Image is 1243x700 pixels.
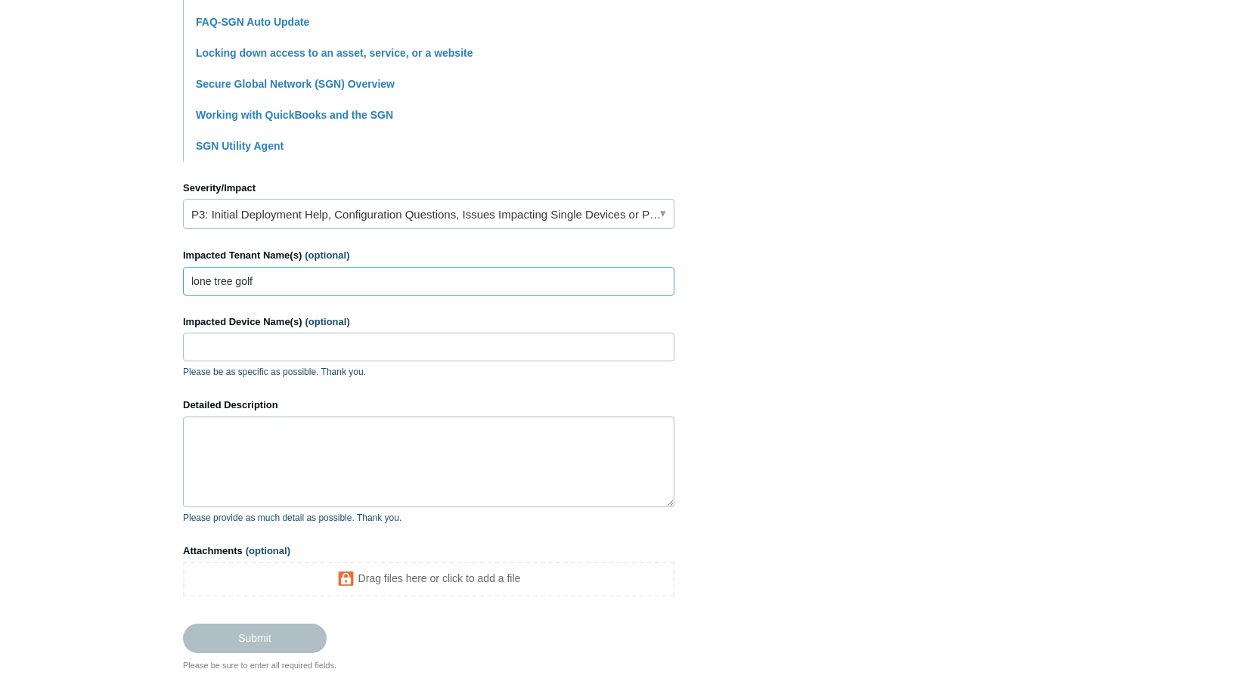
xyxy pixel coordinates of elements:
[183,544,674,559] label: Attachments
[246,545,290,556] span: (optional)
[305,316,350,327] span: (optional)
[183,248,674,263] label: Impacted Tenant Name(s)
[183,314,674,330] label: Impacted Device Name(s)
[196,109,393,121] a: Working with QuickBooks and the SGN
[183,659,674,672] div: Please be sure to enter all required fields.
[196,16,309,28] a: FAQ-SGN Auto Update
[183,624,327,652] input: Submit
[183,398,674,413] label: Detailed Description
[196,140,284,152] a: SGN Utility Agent
[183,199,674,229] a: P3: Initial Deployment Help, Configuration Questions, Issues Impacting Single Devices or Past Out...
[183,365,674,379] p: Please be as specific as possible. Thank you.
[305,249,349,261] span: (optional)
[183,511,674,525] p: Please provide as much detail as possible. Thank you.
[196,47,473,59] a: Locking down access to an asset, service, or a website
[183,181,674,196] label: Severity/Impact
[196,78,395,90] a: Secure Global Network (SGN) Overview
